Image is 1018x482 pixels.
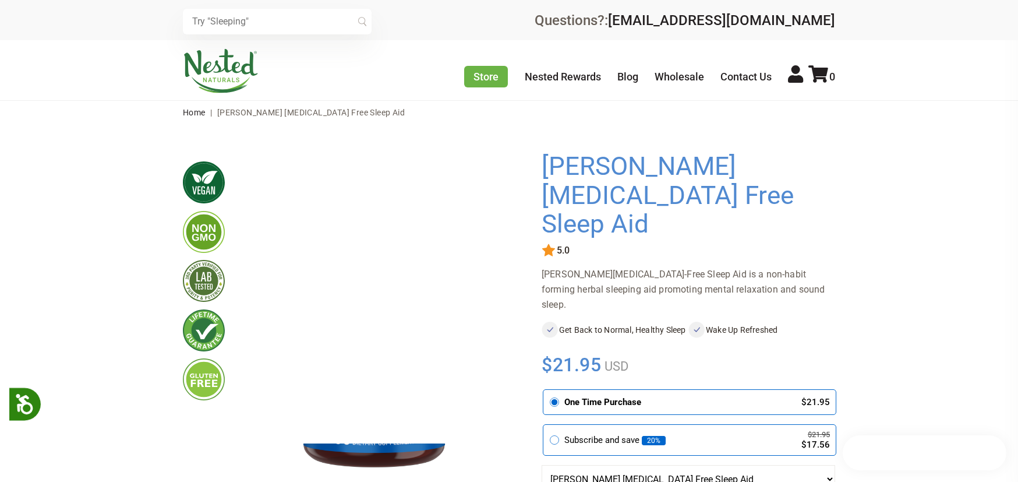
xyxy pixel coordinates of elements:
img: lifetimeguarantee [183,309,225,351]
span: USD [602,359,628,374]
img: Nested Naturals [183,49,259,93]
div: Questions?: [535,13,835,27]
a: Wholesale [655,71,704,83]
span: 5.0 [556,245,570,256]
a: 0 [808,71,835,83]
div: [PERSON_NAME][MEDICAL_DATA]-Free Sleep Aid is a non-habit forming herbal sleeping aid promoting m... [542,267,835,312]
input: Try "Sleeping" [183,9,372,34]
h1: [PERSON_NAME] [MEDICAL_DATA] Free Sleep Aid [542,152,829,239]
a: Store [464,66,508,87]
a: Nested Rewards [525,71,601,83]
a: Home [183,108,206,117]
iframe: Button to open loyalty program pop-up [843,435,1006,470]
span: 0 [829,71,835,83]
img: thirdpartytested [183,260,225,302]
li: Get Back to Normal, Healthy Sleep [542,322,688,338]
span: [PERSON_NAME] [MEDICAL_DATA] Free Sleep Aid [217,108,405,117]
span: | [207,108,215,117]
img: vegan [183,161,225,203]
img: gmofree [183,211,225,253]
span: $21.95 [542,352,602,378]
a: [EMAIL_ADDRESS][DOMAIN_NAME] [608,12,835,29]
a: Blog [617,71,638,83]
img: glutenfree [183,358,225,400]
nav: breadcrumbs [183,101,835,124]
img: star.svg [542,244,556,258]
a: Contact Us [720,71,772,83]
li: Wake Up Refreshed [688,322,835,338]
